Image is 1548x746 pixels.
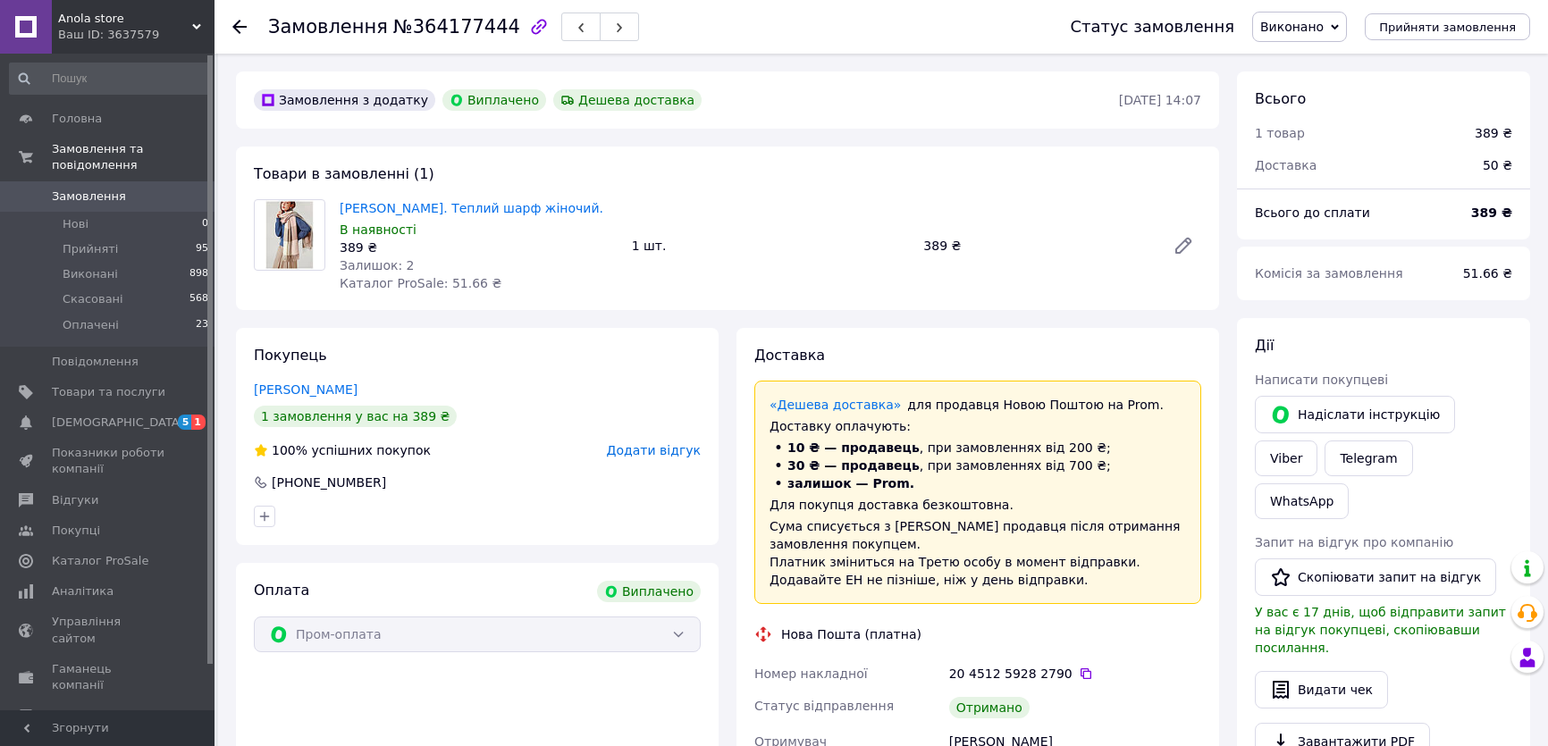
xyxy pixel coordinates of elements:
[52,614,165,646] span: Управління сайтом
[442,89,546,111] div: Виплачено
[254,582,309,599] span: Оплата
[272,443,307,457] span: 100%
[1255,535,1453,549] span: Запит на відгук про компанію
[63,216,88,232] span: Нові
[777,625,926,643] div: Нова Пошта (платна)
[1255,605,1506,655] span: У вас є 17 днів, щоб відправити запит на відгук покупцеві, скопіювавши посилання.
[189,266,208,282] span: 898
[770,496,1186,514] div: Для покупця доставка безкоштовна.
[1255,337,1274,354] span: Дії
[52,141,215,173] span: Замовлення та повідомлення
[949,697,1030,718] div: Отримано
[1255,440,1317,476] a: Viber
[1255,373,1388,387] span: Написати покупцеві
[770,396,1186,414] div: для продавця Новою Поштою на Prom.
[770,398,901,412] a: «Дешева доставка»
[58,27,215,43] div: Ваш ID: 3637579
[1475,124,1512,142] div: 389 ₴
[52,553,148,569] span: Каталог ProSale
[1255,396,1455,433] button: Надіслати інструкцію
[52,189,126,205] span: Замовлення
[1165,228,1201,264] a: Редагувати
[597,581,701,602] div: Виплачено
[949,665,1201,683] div: 20 4512 5928 2790
[770,439,1186,457] li: , при замовленнях від 200 ₴;
[254,347,327,364] span: Покупець
[52,354,139,370] span: Повідомлення
[63,317,119,333] span: Оплачені
[607,443,701,457] span: Додати відгук
[196,317,208,333] span: 23
[754,666,868,681] span: Номер накладної
[770,517,1186,589] div: Сума списується з [PERSON_NAME] продавця після отримання замовлення покупцем. Платник зміниться н...
[770,417,1186,435] div: Доставку оплачують:
[9,63,210,95] input: Пошук
[52,445,165,477] span: Показники роботи компанії
[202,216,208,232] span: 0
[787,440,920,455] span: 10 ₴ — продавець
[270,474,388,491] div: [PHONE_NUMBER]
[178,415,192,430] span: 5
[1365,13,1530,40] button: Прийняти замовлення
[254,406,457,427] div: 1 замовлення у вас на 389 ₴
[340,258,415,272] span: Залишок: 2
[52,708,97,724] span: Маркет
[393,16,520,38] span: №364177444
[1255,158,1317,172] span: Доставка
[1255,671,1388,708] button: Видати чек
[754,699,894,713] span: Статус відправлення
[191,415,206,430] span: 1
[254,441,431,459] div: успішних покупок
[58,11,192,27] span: Anola store
[268,16,388,38] span: Замовлення
[52,492,98,508] span: Відгуки
[754,347,825,364] span: Доставка
[1119,93,1201,107] time: [DATE] 14:07
[52,415,184,431] span: [DEMOGRAPHIC_DATA]
[1379,21,1516,34] span: Прийняти замовлення
[63,266,118,282] span: Виконані
[254,165,434,182] span: Товари в замовленні (1)
[189,291,208,307] span: 568
[196,241,208,257] span: 95
[1325,440,1412,476] a: Telegram
[63,291,123,307] span: Скасовані
[1463,266,1512,281] span: 51.66 ₴
[770,457,1186,474] li: , при замовленнях від 700 ₴;
[1255,90,1306,107] span: Всього
[254,89,435,111] div: Замовлення з додатку
[265,200,314,270] img: Палантин кашемір. Теплий шарф жіночий.
[254,382,358,397] a: [PERSON_NAME]
[1255,558,1496,596] button: Скопіювати запит на відгук
[340,222,416,237] span: В наявності
[1070,18,1234,36] div: Статус замовлення
[232,18,247,36] div: Повернутися назад
[1255,205,1370,220] span: Всього до сплати
[52,523,100,539] span: Покупці
[1471,205,1512,220] b: 389 ₴
[625,233,917,258] div: 1 шт.
[1255,126,1305,140] span: 1 товар
[52,384,165,400] span: Товари та послуги
[1260,20,1324,34] span: Виконано
[1255,266,1403,281] span: Комісія за замовлення
[340,201,603,215] a: [PERSON_NAME]. Теплий шарф жіночий.
[52,583,114,599] span: Аналітика
[1255,483,1349,519] a: WhatsApp
[52,661,165,693] span: Гаманець компанії
[553,89,702,111] div: Дешева доставка
[340,276,501,290] span: Каталог ProSale: 51.66 ₴
[916,233,1158,258] div: 389 ₴
[340,239,618,256] div: 389 ₴
[787,476,914,490] span: залишок — Prom.
[52,111,102,127] span: Головна
[63,241,118,257] span: Прийняті
[787,458,920,473] span: 30 ₴ — продавець
[1472,146,1523,185] div: 50 ₴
